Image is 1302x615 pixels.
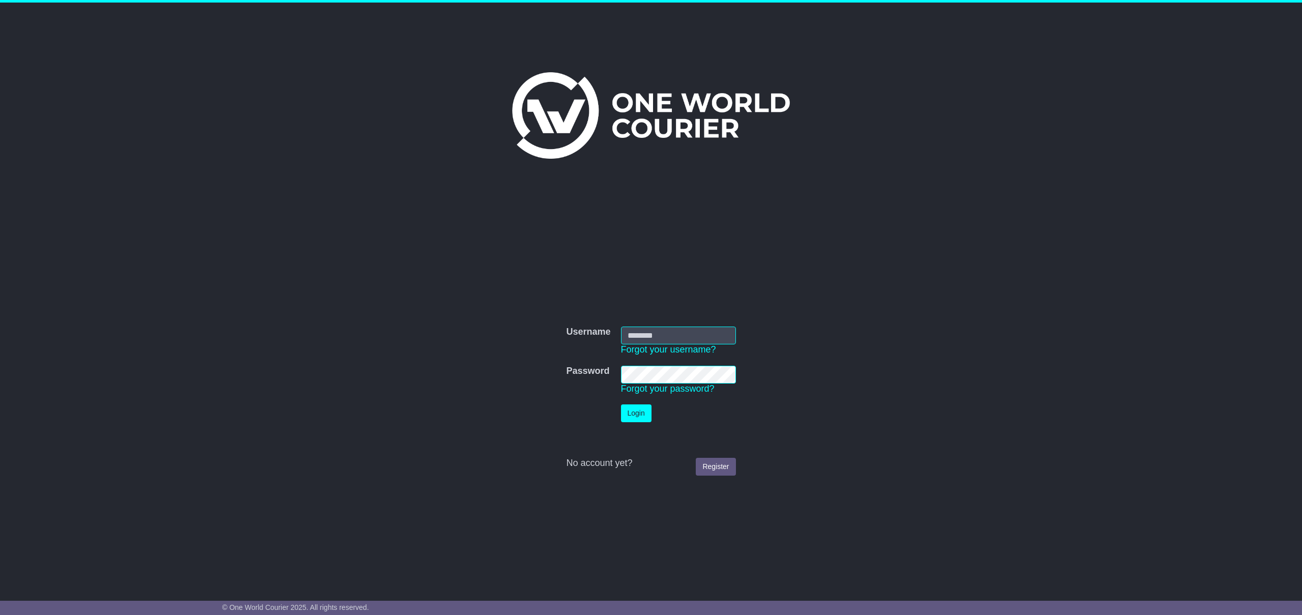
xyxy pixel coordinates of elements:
[222,603,369,611] span: © One World Courier 2025. All rights reserved.
[566,327,610,338] label: Username
[566,366,609,377] label: Password
[696,458,735,476] a: Register
[621,344,716,355] a: Forgot your username?
[512,72,790,159] img: One World
[566,458,735,469] div: No account yet?
[621,404,652,422] button: Login
[621,384,715,394] a: Forgot your password?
